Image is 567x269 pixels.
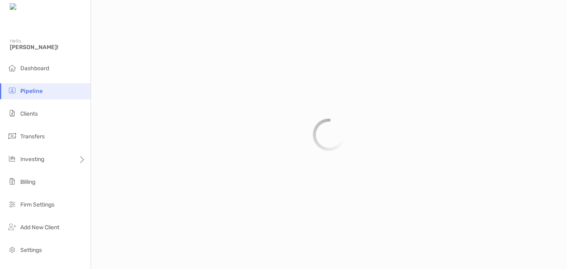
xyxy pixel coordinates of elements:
img: clients icon [7,108,17,118]
span: Clients [20,110,38,117]
img: Zoe Logo [10,3,44,11]
img: firm-settings icon [7,199,17,209]
span: Add New Client [20,224,59,231]
img: add_new_client icon [7,222,17,232]
img: pipeline icon [7,86,17,95]
img: dashboard icon [7,63,17,73]
img: settings icon [7,245,17,254]
span: Transfers [20,133,45,140]
span: Dashboard [20,65,49,72]
span: Pipeline [20,88,43,95]
img: transfers icon [7,131,17,141]
span: Billing [20,179,35,185]
img: investing icon [7,154,17,164]
span: [PERSON_NAME]! [10,44,86,51]
span: Firm Settings [20,201,54,208]
span: Settings [20,247,42,254]
span: Investing [20,156,44,163]
img: billing icon [7,176,17,186]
